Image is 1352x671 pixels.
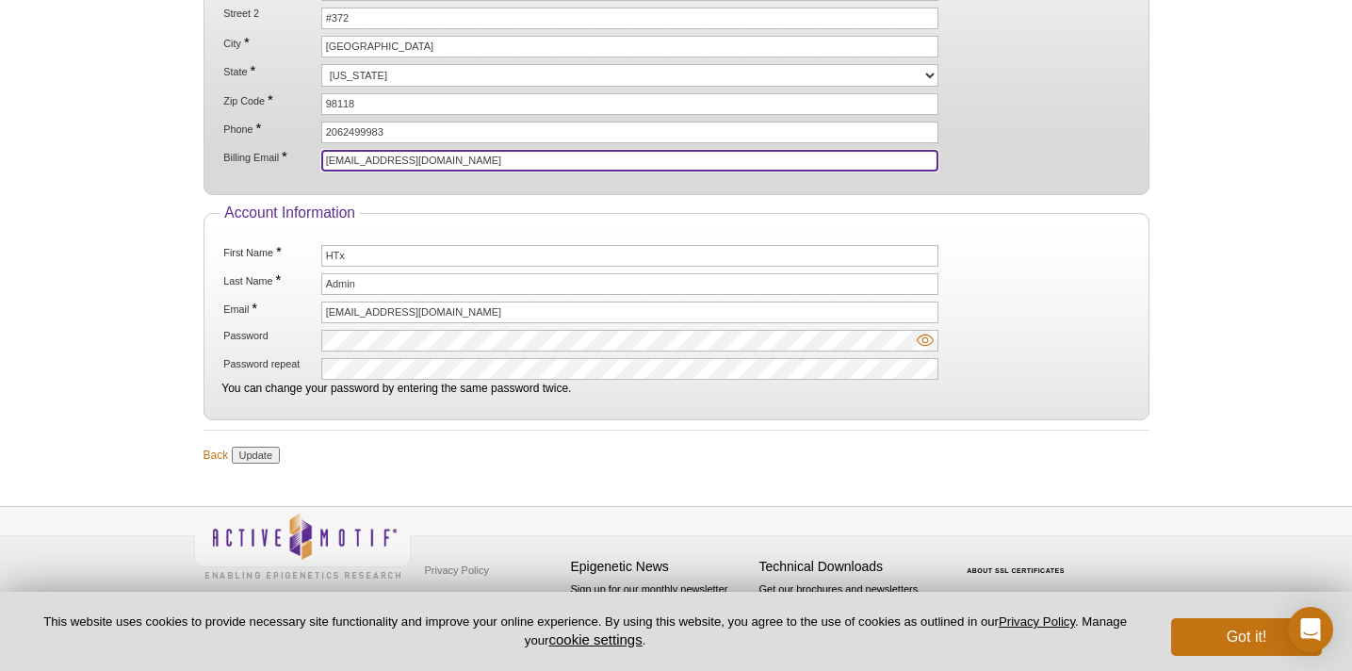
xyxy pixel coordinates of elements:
p: Get our brochures and newsletters, or request them by mail. [759,581,938,630]
label: Billing Email [221,150,318,164]
input: Update [232,447,280,464]
table: Click to Verify - This site chose Symantec SSL for secure e-commerce and confidential communicati... [948,540,1089,581]
label: Password [221,330,318,342]
img: Active Motif, [194,507,411,583]
label: City [221,36,318,50]
a: Terms & Conditions [420,584,519,613]
label: Last Name [221,273,318,287]
a: Privacy Policy [420,556,494,584]
label: Email [221,302,318,316]
button: Got it! [1171,618,1322,656]
p: Sign up for our monthly newsletter highlighting recent publications in the field of epigenetics. [571,581,750,646]
h4: Epigenetic News [571,559,750,575]
label: Zip Code [221,93,318,107]
label: First Name [221,245,318,259]
label: State [221,64,318,78]
h4: Technical Downloads [759,559,938,575]
label: Street 2 [221,8,318,20]
label: Password repeat [221,358,318,370]
button: cookie settings [548,631,642,647]
img: password-eye.svg [917,332,934,349]
a: Back [204,447,229,464]
p: This website uses cookies to provide necessary site functionality and improve your online experie... [30,614,1140,649]
a: ABOUT SSL CERTIFICATES [967,567,1065,574]
div: Open Intercom Messenger [1288,607,1333,652]
a: Privacy Policy [999,614,1075,629]
legend: Account Information [220,205,360,221]
label: Phone [221,122,318,136]
li: You can change your password by entering the same password twice. [221,358,1130,397]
